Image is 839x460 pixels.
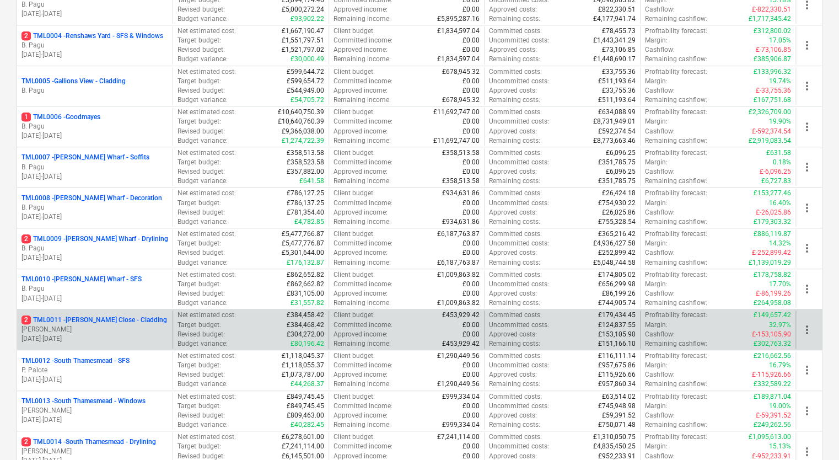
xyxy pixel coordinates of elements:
p: Committed costs : [489,189,542,198]
p: £1,448,690.17 [593,55,636,64]
p: Revised budget : [178,208,224,217]
p: 19.90% [769,117,791,126]
p: Remaining income : [334,176,391,186]
p: TML0014 - South Thamesmead - Drylining [21,437,156,447]
p: £2,919,083.54 [749,136,791,146]
p: Approved income : [334,86,388,95]
p: £1,443,341.29 [593,36,636,45]
p: Net estimated cost : [178,270,235,280]
p: £358,513.58 [442,176,480,186]
p: Remaining income : [334,258,391,268]
p: £176,132.87 [287,258,324,268]
p: Profitability forecast : [645,229,707,239]
p: £-592,374.54 [752,127,791,136]
p: £385,906.87 [754,55,791,64]
div: 1TML0006 -GoodmayesB. Pagu[DATE]-[DATE] [21,113,168,141]
p: £-33,755.36 [756,86,791,95]
p: [DATE] - [DATE] [21,253,168,263]
p: Committed costs : [489,148,542,158]
p: £1,834,597.04 [437,55,480,64]
span: more_vert [800,282,814,296]
div: 2TML0004 -Renshaws Yard - SFS & WindowsB. Pagu[DATE]-[DATE] [21,31,168,60]
p: £4,936,427.58 [593,239,636,248]
p: Uncommitted costs : [489,239,549,248]
span: 2 [21,31,31,40]
p: £544,949.00 [287,86,324,95]
p: Approved costs : [489,86,537,95]
p: TML0009 - [PERSON_NAME] Wharf - Drylining [21,234,168,244]
p: Remaining costs : [489,95,540,105]
p: Approved costs : [489,127,537,136]
p: £33,755.36 [602,67,636,77]
p: £73,106.85 [602,45,636,55]
p: B. Pagu [21,203,168,212]
p: Revised budget : [178,167,224,176]
p: Target budget : [178,199,220,208]
p: Revised budget : [178,127,224,136]
p: Profitability forecast : [645,270,707,280]
p: £0.00 [462,77,480,86]
p: Committed income : [334,117,392,126]
p: £599,644.72 [287,67,324,77]
p: £0.00 [462,199,480,208]
p: Client budget : [334,229,375,239]
p: £822,330.51 [598,5,636,14]
p: £781,354.40 [287,208,324,217]
p: £178,758.82 [754,270,791,280]
p: £11,692,747.00 [433,136,480,146]
span: more_vert [800,39,814,52]
p: Target budget : [178,239,220,248]
p: Margin : [645,280,668,289]
p: Uncommitted costs : [489,280,549,289]
p: £1,274,722.39 [282,136,324,146]
p: Remaining costs : [489,176,540,186]
p: Committed costs : [489,108,542,117]
p: £2,326,709.00 [749,108,791,117]
p: Client budget : [334,270,375,280]
p: £862,652.82 [287,270,324,280]
p: Target budget : [178,280,220,289]
p: Remaining income : [334,95,391,105]
p: Committed costs : [489,26,542,36]
p: B. Pagu [21,244,168,253]
div: TML0007 -[PERSON_NAME] Wharf - SoffitsB. Pagu[DATE]-[DATE] [21,153,168,181]
p: Revised budget : [178,45,224,55]
p: 0.18% [773,158,791,167]
span: more_vert [800,242,814,255]
p: Remaining cashflow : [645,95,707,105]
span: more_vert [800,120,814,133]
p: 16.40% [769,199,791,208]
p: Committed costs : [489,67,542,77]
p: 14.32% [769,239,791,248]
p: Committed income : [334,199,392,208]
p: £4,177,941.74 [593,14,636,24]
p: B. Pagu [21,122,168,131]
p: £357,882.00 [287,167,324,176]
p: TML0006 - Goodmayes [21,113,100,122]
p: £0.00 [462,117,480,126]
p: Remaining costs : [489,258,540,268]
p: Revised budget : [178,5,224,14]
p: Remaining costs : [489,14,540,24]
div: 2TML0011 -[PERSON_NAME] Close - Cladding[PERSON_NAME][DATE]-[DATE] [21,315,168,344]
p: £831,105.00 [287,289,324,298]
p: £786,137.25 [287,199,324,208]
p: £0.00 [462,36,480,45]
p: £0.00 [462,127,480,136]
p: Cashflow : [645,208,675,217]
p: TML0007 - [PERSON_NAME] Wharf - Soffits [21,153,149,162]
p: £641.58 [299,176,324,186]
p: Budget variance : [178,176,227,186]
p: £0.00 [462,158,480,167]
span: more_vert [800,323,814,336]
p: £0.00 [462,208,480,217]
p: Approved income : [334,167,388,176]
div: TML0013 -South Thamesmead - Windows[PERSON_NAME][DATE]-[DATE] [21,397,168,425]
p: Approved costs : [489,167,537,176]
p: £5,895,287.16 [437,14,480,24]
p: Client budget : [334,189,375,198]
p: Uncommitted costs : [489,117,549,126]
p: Cashflow : [645,5,675,14]
p: Committed income : [334,239,392,248]
p: [PERSON_NAME] [21,325,168,334]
